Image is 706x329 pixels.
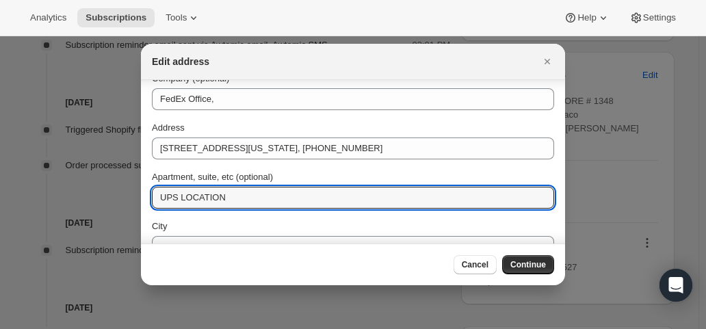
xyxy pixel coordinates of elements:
span: Address [152,122,185,133]
span: Tools [166,12,187,23]
button: Help [555,8,618,27]
button: Close [538,52,557,71]
span: Settings [643,12,676,23]
span: Apartment, suite, etc (optional) [152,172,273,182]
span: City [152,221,167,231]
div: Open Intercom Messenger [659,269,692,302]
button: Continue [502,255,554,274]
button: Subscriptions [77,8,155,27]
span: Subscriptions [86,12,146,23]
span: Cancel [462,259,488,270]
button: Settings [621,8,684,27]
button: Tools [157,8,209,27]
h2: Edit address [152,55,209,68]
span: Analytics [30,12,66,23]
button: Cancel [454,255,497,274]
span: Help [577,12,596,23]
span: Continue [510,259,546,270]
button: Analytics [22,8,75,27]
